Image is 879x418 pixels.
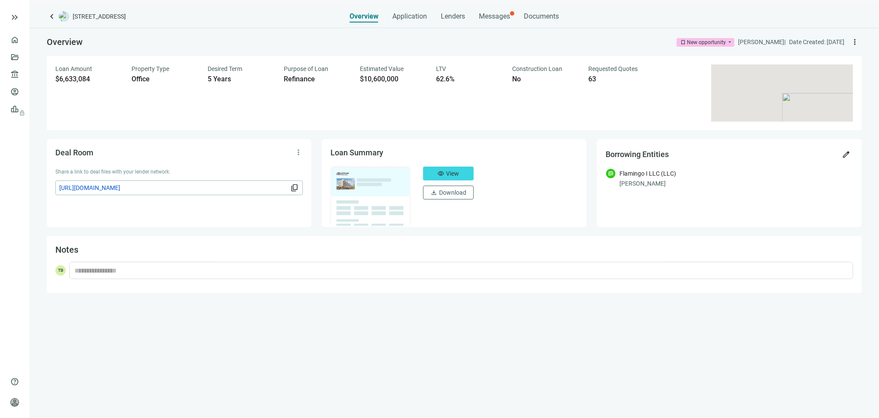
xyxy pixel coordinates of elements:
[59,11,69,22] img: deal-logo
[423,186,474,199] button: downloadDownload
[328,164,413,228] img: dealOverviewImg
[292,145,305,159] button: more_vert
[55,244,78,255] span: Notes
[479,12,510,20] span: Messages
[436,65,446,72] span: LTV
[839,148,853,161] button: edit
[588,65,638,72] span: Requested Quotes
[10,12,20,23] button: keyboard_double_arrow_right
[738,37,786,47] div: [PERSON_NAME] |
[73,12,126,21] span: [STREET_ADDRESS]
[350,12,379,21] span: Overview
[588,75,654,84] div: 63
[290,183,299,192] span: content_copy
[789,37,844,47] div: Date Created: [DATE]
[132,75,197,84] div: Office
[524,12,559,21] span: Documents
[619,179,853,188] div: [PERSON_NAME]
[446,170,459,177] span: View
[436,75,502,84] div: 62.6%
[55,75,121,84] div: $6,633,084
[360,65,404,72] span: Estimated Value
[47,37,83,47] span: Overview
[392,12,427,21] span: Application
[360,75,426,84] div: $10,600,000
[55,169,170,175] span: Share a link to deal files with your lender network.
[439,189,466,196] span: Download
[284,75,350,84] div: Refinance
[10,398,19,407] span: person
[208,75,273,84] div: 5 Years
[850,38,859,46] span: more_vert
[512,75,578,84] div: No
[294,148,303,157] span: more_vert
[437,170,444,177] span: visibility
[619,169,676,178] div: Flamingo I LLC (LLC)
[430,189,437,196] span: download
[423,167,474,180] button: visibilityView
[55,265,66,276] span: TB
[208,65,242,72] span: Desired Term
[687,38,726,47] div: New opportunity
[606,150,669,159] span: Borrowing Entities
[680,39,686,45] span: bookmark
[842,150,850,159] span: edit
[512,65,562,72] span: Construction Loan
[848,35,862,49] button: more_vert
[55,148,93,157] span: Deal Room
[10,377,19,386] span: help
[132,65,169,72] span: Property Type
[59,183,289,193] span: [URL][DOMAIN_NAME]
[330,148,383,157] span: Loan Summary
[441,12,465,21] span: Lenders
[55,65,92,72] span: Loan Amount
[47,11,57,22] a: keyboard_arrow_left
[284,65,328,72] span: Purpose of Loan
